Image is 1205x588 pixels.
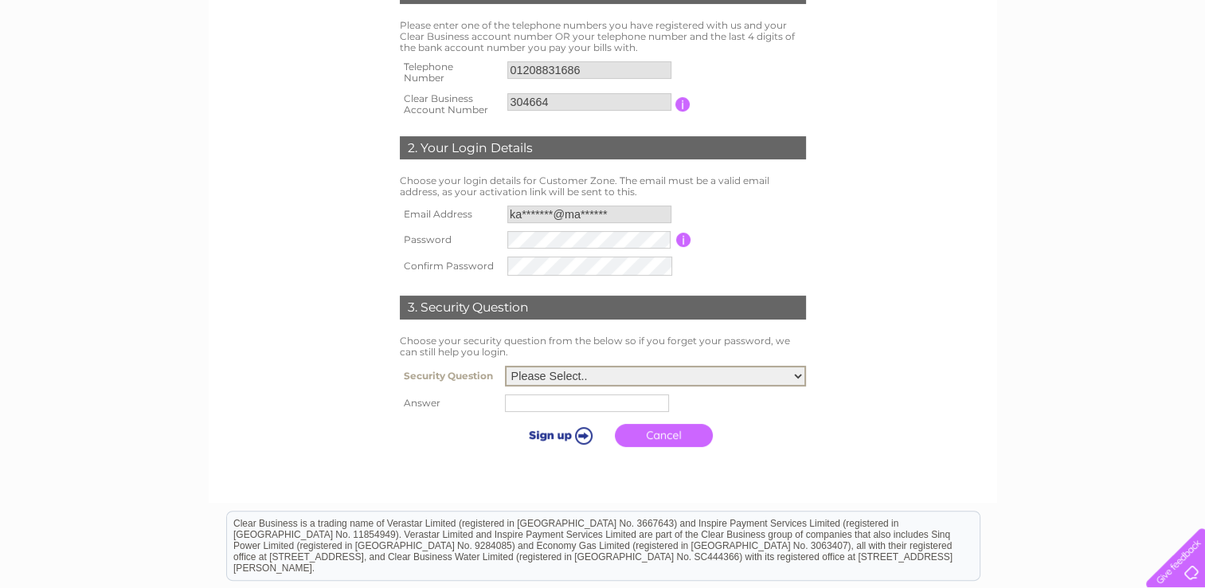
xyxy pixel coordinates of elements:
[396,331,810,362] td: Choose your security question from the below so if you forget your password, we can still help yo...
[675,97,691,112] input: Information
[396,171,810,202] td: Choose your login details for Customer Zone. The email must be a valid email address, as your act...
[396,390,501,416] th: Answer
[1022,68,1057,80] a: Energy
[396,16,810,57] td: Please enter one of the telephone numbers you have registered with us and your Clear Business acc...
[1156,68,1195,80] a: Contact
[396,227,503,253] th: Password
[1124,68,1147,80] a: Blog
[396,57,504,88] th: Telephone Number
[509,424,607,446] input: Submit
[982,68,1012,80] a: Water
[400,296,806,319] div: 3. Security Question
[227,9,980,77] div: Clear Business is a trading name of Verastar Limited (registered in [GEOGRAPHIC_DATA] No. 3667643...
[905,8,1015,28] a: 0333 014 3131
[615,424,713,447] a: Cancel
[42,41,123,90] img: logo.png
[396,362,501,390] th: Security Question
[400,136,806,160] div: 2. Your Login Details
[676,233,691,247] input: Information
[396,202,503,227] th: Email Address
[1066,68,1114,80] a: Telecoms
[396,253,503,280] th: Confirm Password
[396,88,504,120] th: Clear Business Account Number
